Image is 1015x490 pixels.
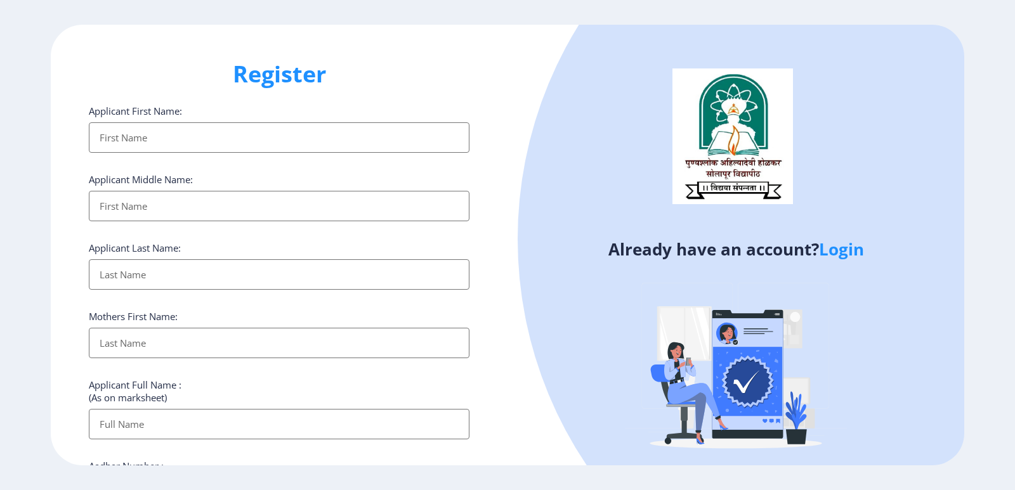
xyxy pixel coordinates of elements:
a: Login [819,238,864,261]
img: logo [672,68,793,204]
input: Last Name [89,259,469,290]
input: Last Name [89,328,469,358]
input: First Name [89,191,469,221]
label: Applicant Middle Name: [89,173,193,186]
input: First Name [89,122,469,153]
h1: Register [89,59,469,89]
h4: Already have an account? [517,239,955,259]
label: Applicant Full Name : (As on marksheet) [89,378,181,404]
img: Verified-rafiki.svg [625,259,847,480]
label: Applicant Last Name: [89,242,181,254]
label: Mothers First Name: [89,310,178,323]
label: Aadhar Number : [89,460,164,472]
label: Applicant First Name: [89,105,182,117]
input: Full Name [89,409,469,439]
